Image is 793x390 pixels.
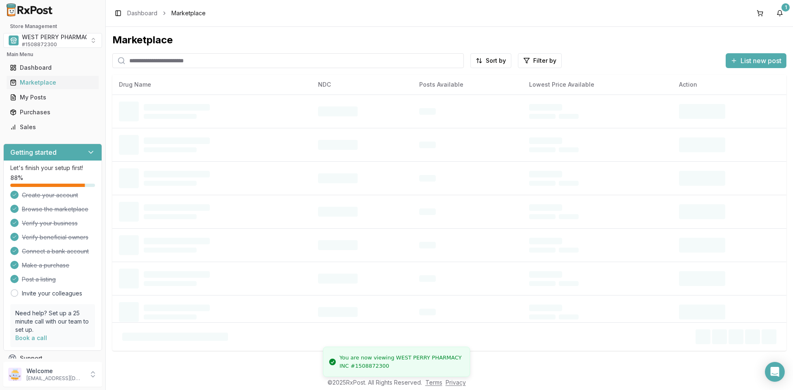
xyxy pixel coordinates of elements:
[22,219,78,227] span: Verify your business
[112,75,311,95] th: Drug Name
[10,147,57,157] h3: Getting started
[413,75,522,95] th: Posts Available
[22,289,82,298] a: Invite your colleagues
[15,334,47,341] a: Book a call
[773,7,786,20] button: 1
[10,164,95,172] p: Let's finish your setup first!
[112,33,786,47] div: Marketplace
[3,351,102,366] button: Support
[15,309,90,334] p: Need help? Set up a 25 minute call with our team to set up.
[522,75,673,95] th: Lowest Price Available
[3,23,102,30] h2: Store Management
[127,9,206,17] nav: breadcrumb
[7,90,99,105] a: My Posts
[486,57,506,65] span: Sort by
[22,261,69,269] span: Make a purchase
[10,78,95,87] div: Marketplace
[518,53,562,68] button: Filter by
[3,76,102,89] button: Marketplace
[7,105,99,120] a: Purchases
[7,75,99,90] a: Marketplace
[726,57,786,66] a: List new post
[311,75,413,95] th: NDC
[22,205,88,213] span: Browse the marketplace
[446,379,466,386] a: Privacy
[533,57,556,65] span: Filter by
[781,3,790,12] div: 1
[22,247,89,255] span: Connect a bank account
[171,9,206,17] span: Marketplace
[7,51,99,58] h2: Main Menu
[10,93,95,102] div: My Posts
[340,354,463,370] div: You are now viewing WEST PERRY PHARMACY INC #1508872300
[3,33,102,48] button: Select a view
[3,106,102,119] button: Purchases
[10,174,23,182] span: 88 %
[3,3,56,17] img: RxPost Logo
[10,108,95,116] div: Purchases
[741,56,781,66] span: List new post
[10,123,95,131] div: Sales
[425,379,442,386] a: Terms
[726,53,786,68] button: List new post
[765,362,785,382] div: Open Intercom Messenger
[3,61,102,74] button: Dashboard
[22,33,105,41] span: WEST PERRY PHARMACY INC
[7,120,99,135] a: Sales
[26,367,84,375] p: Welcome
[26,375,84,382] p: [EMAIL_ADDRESS][DOMAIN_NAME]
[22,41,57,48] span: # 1508872300
[8,368,21,381] img: User avatar
[22,191,78,199] span: Create your account
[3,121,102,134] button: Sales
[672,75,786,95] th: Action
[10,64,95,72] div: Dashboard
[22,275,56,284] span: Post a listing
[7,60,99,75] a: Dashboard
[127,9,157,17] a: Dashboard
[22,233,88,241] span: Verify beneficial owners
[3,91,102,104] button: My Posts
[470,53,511,68] button: Sort by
